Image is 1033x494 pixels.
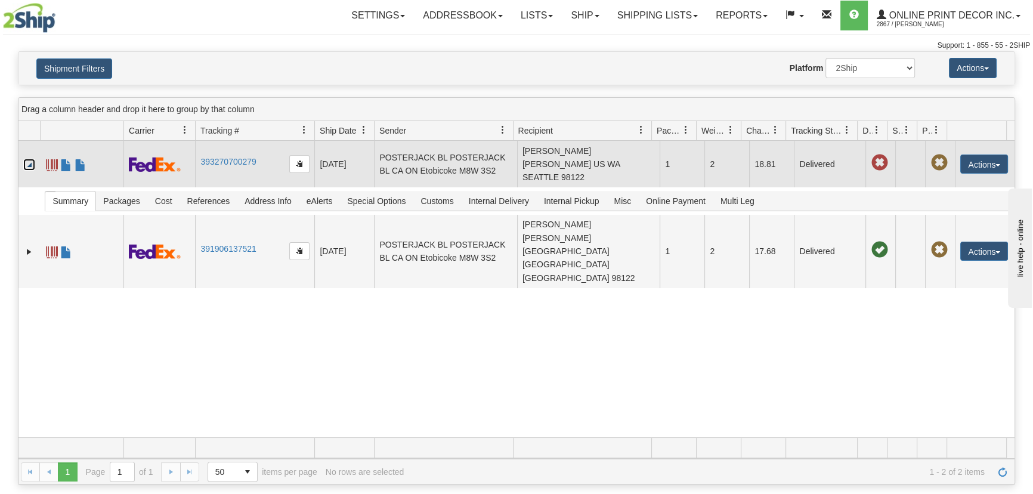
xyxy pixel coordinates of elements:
a: Shipping lists [608,1,707,30]
td: [PERSON_NAME] [PERSON_NAME] [GEOGRAPHIC_DATA] [GEOGRAPHIC_DATA] [GEOGRAPHIC_DATA] 98122 [517,215,660,288]
span: References [180,192,237,211]
a: Ship Date filter column settings [354,120,374,140]
img: logo2867.jpg [3,3,55,33]
td: 2 [704,215,749,288]
span: Summary [45,192,95,211]
a: Shipment Issues filter column settings [896,120,917,140]
iframe: chat widget [1006,186,1032,308]
a: Delivery Status filter column settings [867,120,887,140]
span: Carrier [129,125,154,137]
span: Charge [746,125,771,137]
td: [DATE] [314,215,374,288]
span: 1 - 2 of 2 items [412,467,985,477]
a: 391906137521 [200,244,256,254]
span: Address Info [237,192,299,211]
span: eAlerts [299,192,340,211]
span: Online Print Decor Inc. [886,10,1015,20]
div: grid grouping header [18,98,1015,121]
div: No rows are selected [326,467,404,477]
td: 2 [704,141,749,187]
a: Reports [707,1,777,30]
a: Collapse [23,159,35,171]
div: Support: 1 - 855 - 55 - 2SHIP [3,41,1030,51]
a: Online Print Decor Inc. 2867 / [PERSON_NAME] [868,1,1029,30]
span: Page 1 [58,462,77,481]
td: Delivered [794,141,865,187]
button: Actions [960,155,1008,174]
td: 1 [660,141,704,187]
span: 2867 / [PERSON_NAME] [877,18,966,30]
label: Platform [790,62,824,74]
img: 2 - FedEx Express® [129,157,181,172]
a: Refresh [993,462,1012,481]
span: Tracking # [200,125,239,137]
span: Pickup Status [922,125,932,137]
span: Misc [607,192,638,211]
span: Online Payment [639,192,713,211]
span: 50 [215,466,231,478]
td: [PERSON_NAME] [PERSON_NAME] US WA SEATTLE 98122 [517,141,660,187]
span: Late [871,155,887,171]
a: Charge filter column settings [765,120,785,140]
input: Page 1 [110,462,134,481]
a: Addressbook [414,1,512,30]
span: Ship Date [320,125,356,137]
span: On time [871,242,887,258]
a: Settings [342,1,414,30]
td: POSTERJACK BL POSTERJACK BL CA ON Etobicoke M8W 3S2 [374,141,517,187]
a: 393270700279 [200,157,256,166]
span: Pickup Not Assigned [930,155,947,171]
a: Weight filter column settings [720,120,741,140]
a: Commercial Invoice [60,241,72,260]
a: Label [46,154,58,173]
a: Ship [562,1,608,30]
a: Commercial Invoice [60,154,72,173]
span: Recipient [518,125,553,137]
td: Delivered [794,215,865,288]
span: Pickup Not Assigned [930,242,947,258]
td: 1 [660,215,704,288]
a: Pickup Status filter column settings [926,120,947,140]
td: 17.68 [749,215,794,288]
span: Packages [96,192,147,211]
button: Actions [960,242,1008,261]
a: Label [46,241,58,260]
button: Actions [949,58,997,78]
span: Sender [379,125,406,137]
td: POSTERJACK BL POSTERJACK BL CA ON Etobicoke M8W 3S2 [374,215,517,288]
button: Copy to clipboard [289,242,310,260]
span: Special Options [340,192,413,211]
span: Weight [701,125,726,137]
span: select [238,462,257,481]
span: Shipment Issues [892,125,902,137]
a: Tracking Status filter column settings [837,120,857,140]
span: Delivery Status [862,125,873,137]
td: 18.81 [749,141,794,187]
span: Multi Leg [713,192,762,211]
a: Sender filter column settings [493,120,513,140]
span: Cost [148,192,180,211]
a: USMCA CO [75,154,86,173]
span: Page of 1 [86,462,153,482]
span: Packages [657,125,682,137]
a: Tracking # filter column settings [294,120,314,140]
span: items per page [208,462,317,482]
a: Packages filter column settings [676,120,696,140]
a: Expand [23,246,35,258]
a: Recipient filter column settings [631,120,651,140]
img: 2 - FedEx Express® [129,244,181,259]
button: Copy to clipboard [289,155,310,173]
button: Shipment Filters [36,58,112,79]
a: Carrier filter column settings [175,120,195,140]
span: Tracking Status [791,125,843,137]
span: Customs [413,192,460,211]
td: [DATE] [314,141,374,187]
span: Page sizes drop down [208,462,258,482]
span: Internal Pickup [537,192,607,211]
a: Lists [512,1,562,30]
div: live help - online [9,10,110,19]
span: Internal Delivery [462,192,536,211]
